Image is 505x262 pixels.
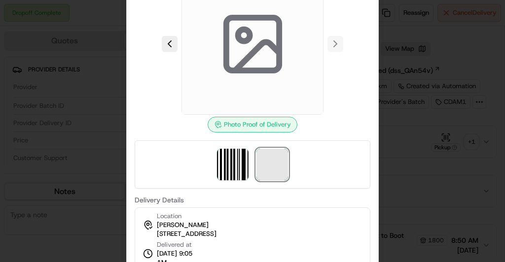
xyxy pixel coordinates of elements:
[157,229,216,238] span: [STREET_ADDRESS]
[135,196,370,203] label: Delivery Details
[157,240,202,249] span: Delivered at
[208,117,297,132] div: Photo Proof of Delivery
[217,149,249,180] img: barcode_scan_on_pickup image
[157,221,209,229] span: [PERSON_NAME]
[157,212,181,221] span: Location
